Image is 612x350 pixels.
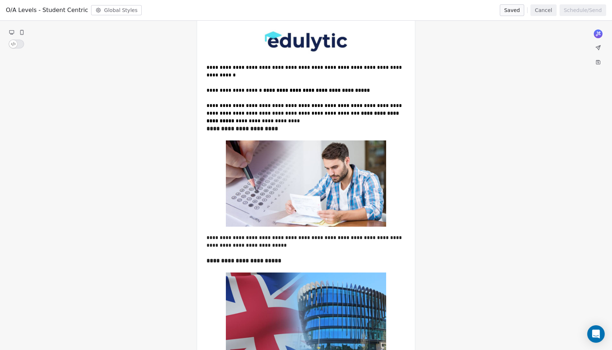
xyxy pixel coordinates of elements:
[500,4,524,16] button: Saved
[587,325,605,343] div: Open Intercom Messenger
[91,5,142,15] button: Global Styles
[6,6,88,15] span: O/A Levels - Student Centric
[560,4,606,16] button: Schedule/Send
[530,4,556,16] button: Cancel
